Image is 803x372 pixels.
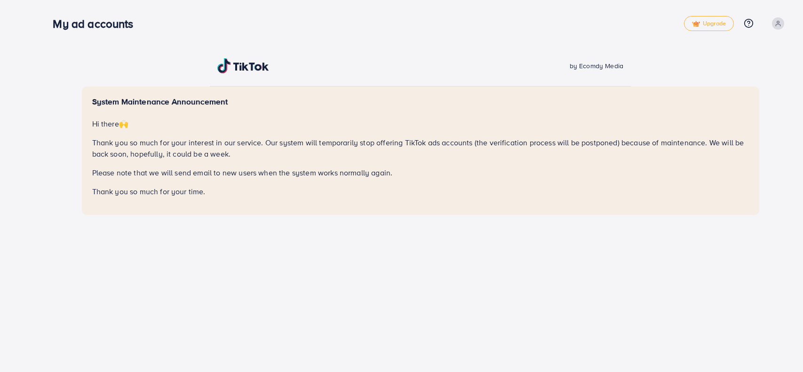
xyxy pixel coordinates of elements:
[692,20,726,27] span: Upgrade
[92,186,749,197] p: Thank you so much for your time.
[92,137,749,159] p: Thank you so much for your interest in our service. Our system will temporarily stop offering Tik...
[92,97,749,107] h5: System Maintenance Announcement
[684,16,734,31] a: tickUpgrade
[53,17,141,31] h3: My ad accounts
[692,21,700,27] img: tick
[92,167,749,178] p: Please note that we will send email to new users when the system works normally again.
[119,119,128,129] span: 🙌
[92,118,749,129] p: Hi there
[217,58,269,73] img: TikTok
[570,61,623,71] span: by Ecomdy Media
